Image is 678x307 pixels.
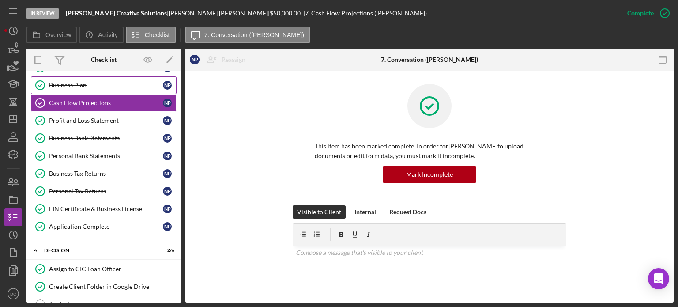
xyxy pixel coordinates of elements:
label: Overview [45,31,71,38]
a: Create Client Folder in Google Drive [31,278,177,296]
div: N P [190,55,200,64]
div: N P [163,116,172,125]
button: Complete [618,4,674,22]
label: 7. Conversation ([PERSON_NAME]) [204,31,304,38]
p: This item has been marked complete. In order for [PERSON_NAME] to upload documents or edit form d... [315,141,544,161]
div: EIN Certificate & Business License [49,205,163,212]
div: Personal Bank Statements [49,152,163,159]
div: Complete [627,4,654,22]
div: Open Intercom Messenger [648,268,669,289]
div: Business Bank Statements [49,135,163,142]
a: Cash Flow ProjectionsNP [31,94,177,112]
div: N P [163,152,172,160]
div: In Review [26,8,59,19]
div: [PERSON_NAME] [PERSON_NAME] | [169,10,270,17]
a: Business Bank StatementsNP [31,129,177,147]
a: EIN Certificate & Business LicenseNP [31,200,177,218]
div: Cash Flow Projections [49,99,163,106]
div: Visible to Client [297,205,341,219]
div: Personal Tax Returns [49,188,163,195]
button: Checklist [126,27,176,43]
div: Checklist [91,56,117,63]
div: Decision [44,248,152,253]
div: 2 / 6 [158,248,174,253]
a: Business Tax ReturnsNP [31,165,177,182]
div: Request Docs [389,205,426,219]
button: Activity [79,27,123,43]
button: Visible to Client [293,205,346,219]
div: Create Client Folder in Google Drive [49,283,176,290]
div: 7. Conversation ([PERSON_NAME]) [381,56,478,63]
button: DC [4,285,22,303]
button: Mark Incomplete [383,166,476,183]
b: [PERSON_NAME] Creative Solutions [66,9,167,17]
button: Overview [26,27,77,43]
div: Mark Incomplete [406,166,453,183]
div: N P [163,169,172,178]
a: Business PlanNP [31,76,177,94]
a: Assign to CIC Loan Officer [31,260,177,278]
a: Profit and Loss StatementNP [31,112,177,129]
div: | [66,10,169,17]
div: $50,000.00 [270,10,303,17]
div: Assign to CIC Loan Officer [49,265,176,273]
button: 7. Conversation ([PERSON_NAME]) [185,27,310,43]
div: N P [163,187,172,196]
div: N P [163,222,172,231]
div: N P [163,99,172,107]
div: N P [163,81,172,90]
div: N P [163,134,172,143]
div: N P [163,205,172,213]
label: Activity [98,31,117,38]
button: Internal [350,205,380,219]
div: | 7. Cash Flow Projections ([PERSON_NAME]) [303,10,427,17]
a: Personal Bank StatementsNP [31,147,177,165]
a: Application CompleteNP [31,218,177,235]
div: Reassign [222,51,245,68]
a: Personal Tax ReturnsNP [31,182,177,200]
label: Checklist [145,31,170,38]
button: Request Docs [385,205,431,219]
text: DC [10,292,16,296]
div: Business Plan [49,82,163,89]
div: Profit and Loss Statement [49,117,163,124]
div: Internal [354,205,376,219]
div: Application Complete [49,223,163,230]
div: Business Tax Returns [49,170,163,177]
button: NPReassign [185,51,254,68]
